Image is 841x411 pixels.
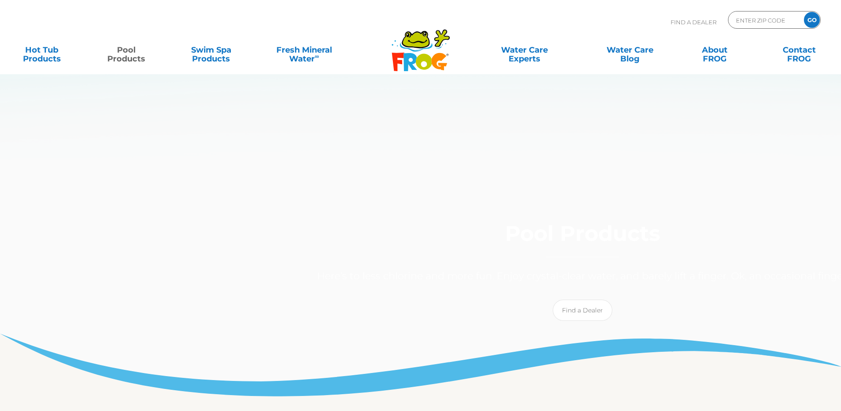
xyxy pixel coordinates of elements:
[766,41,832,59] a: ContactFROG
[315,53,319,60] sup: ∞
[94,41,159,59] a: PoolProducts
[178,41,244,59] a: Swim SpaProducts
[263,41,345,59] a: Fresh MineralWater∞
[671,11,717,33] p: Find A Dealer
[597,41,663,59] a: Water CareBlog
[9,41,75,59] a: Hot TubProducts
[682,41,747,59] a: AboutFROG
[471,41,578,59] a: Water CareExperts
[553,300,612,321] a: Find a Dealer
[387,18,455,72] img: Frog Products Logo
[804,12,820,28] input: GO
